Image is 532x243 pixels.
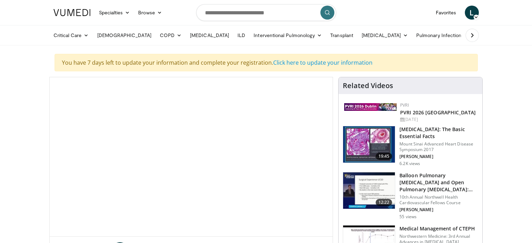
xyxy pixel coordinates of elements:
img: VuMedi Logo [54,9,91,16]
a: Transplant [326,28,357,42]
p: 6.2K views [399,161,420,166]
p: 10th Annual Northwell Health Cardiovascular Fellows Course [399,194,478,206]
a: PVRI 2026 [GEOGRAPHIC_DATA] [400,109,476,116]
a: [MEDICAL_DATA] [357,28,412,42]
span: 19:45 [376,153,392,160]
a: Interventional Pulmonology [249,28,326,42]
h4: Related Videos [343,81,393,90]
a: 19:45 [MEDICAL_DATA]: The Basic Essential Facts Mount Sinai Advanced Heart Disease Symposium 2017... [343,126,478,166]
h3: Balloon Pulmonary [MEDICAL_DATA] and Open Pulmonary [MEDICAL_DATA]: Tre… [399,172,478,193]
a: Specialties [95,6,134,20]
a: PVRI [400,102,409,108]
video-js: Video Player [50,77,333,237]
a: Click here to update your information [273,59,373,66]
a: 12:22 Balloon Pulmonary [MEDICAL_DATA] and Open Pulmonary [MEDICAL_DATA]: Tre… 10th Annual Northw... [343,172,478,220]
a: Favorites [432,6,461,20]
a: Pulmonary Infection [412,28,473,42]
span: 12:22 [376,199,392,206]
img: 0f7c6898-ba7c-4cf2-a7b1-03a3e713fb2f.150x105_q85_crop-smart_upscale.jpg [343,126,395,163]
a: Critical Care [49,28,93,42]
div: You have 7 days left to update your information and complete your registration. [55,54,478,71]
a: [MEDICAL_DATA] [186,28,233,42]
a: COPD [156,28,186,42]
p: [PERSON_NAME] [399,154,478,159]
a: Browse [134,6,166,20]
img: d5ac4bfd-f0bb-4a03-b98a-9c3cc6a3b542.150x105_q85_crop-smart_upscale.jpg [343,172,395,209]
h3: Medical Management of CTEPH [399,225,478,232]
h3: [MEDICAL_DATA]: The Basic Essential Facts [399,126,478,140]
a: [DEMOGRAPHIC_DATA] [93,28,156,42]
div: [DATE] [400,116,477,123]
img: 33783847-ac93-4ca7-89f8-ccbd48ec16ca.webp.150x105_q85_autocrop_double_scale_upscale_version-0.2.jpg [344,103,397,111]
p: Mount Sinai Advanced Heart Disease Symposium 2017 [399,141,478,152]
a: L [465,6,479,20]
p: [PERSON_NAME] [399,207,478,213]
p: 55 views [399,214,417,220]
a: ILD [233,28,249,42]
input: Search topics, interventions [196,4,336,21]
